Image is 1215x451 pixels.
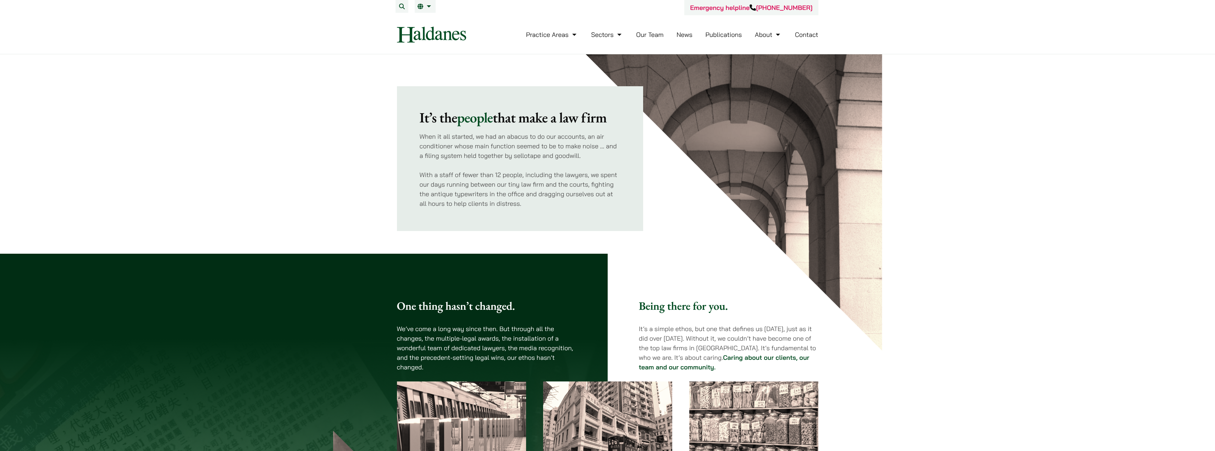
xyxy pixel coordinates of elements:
[420,170,621,208] p: With a staff of fewer than 12 people, including the lawyers, we spent our days running between ou...
[676,31,692,39] a: News
[690,4,812,12] a: Emergency helpline[PHONE_NUMBER]
[526,31,578,39] a: Practice Areas
[639,324,818,372] p: It’s a simple ethos, but one that defines us [DATE], just as it did over [DATE]. Without it, we c...
[706,31,742,39] a: Publications
[418,4,433,9] a: EN
[755,31,782,39] a: About
[457,108,493,127] mark: people
[397,27,466,43] img: Logo of Haldanes
[639,299,818,313] h3: Being there for you.
[639,353,810,371] a: Caring about our clients, our team and our community.
[397,324,576,372] p: We’ve come a long way since then. But through all the changes, the multiple-legal awards, the ins...
[420,109,621,126] h2: It’s the that make a law firm
[397,299,576,313] h3: One thing hasn’t changed.
[420,132,621,160] p: When it all started, we had an abacus to do our accounts, an air conditioner whose main function ...
[795,31,818,39] a: Contact
[591,31,623,39] a: Sectors
[636,31,663,39] a: Our Team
